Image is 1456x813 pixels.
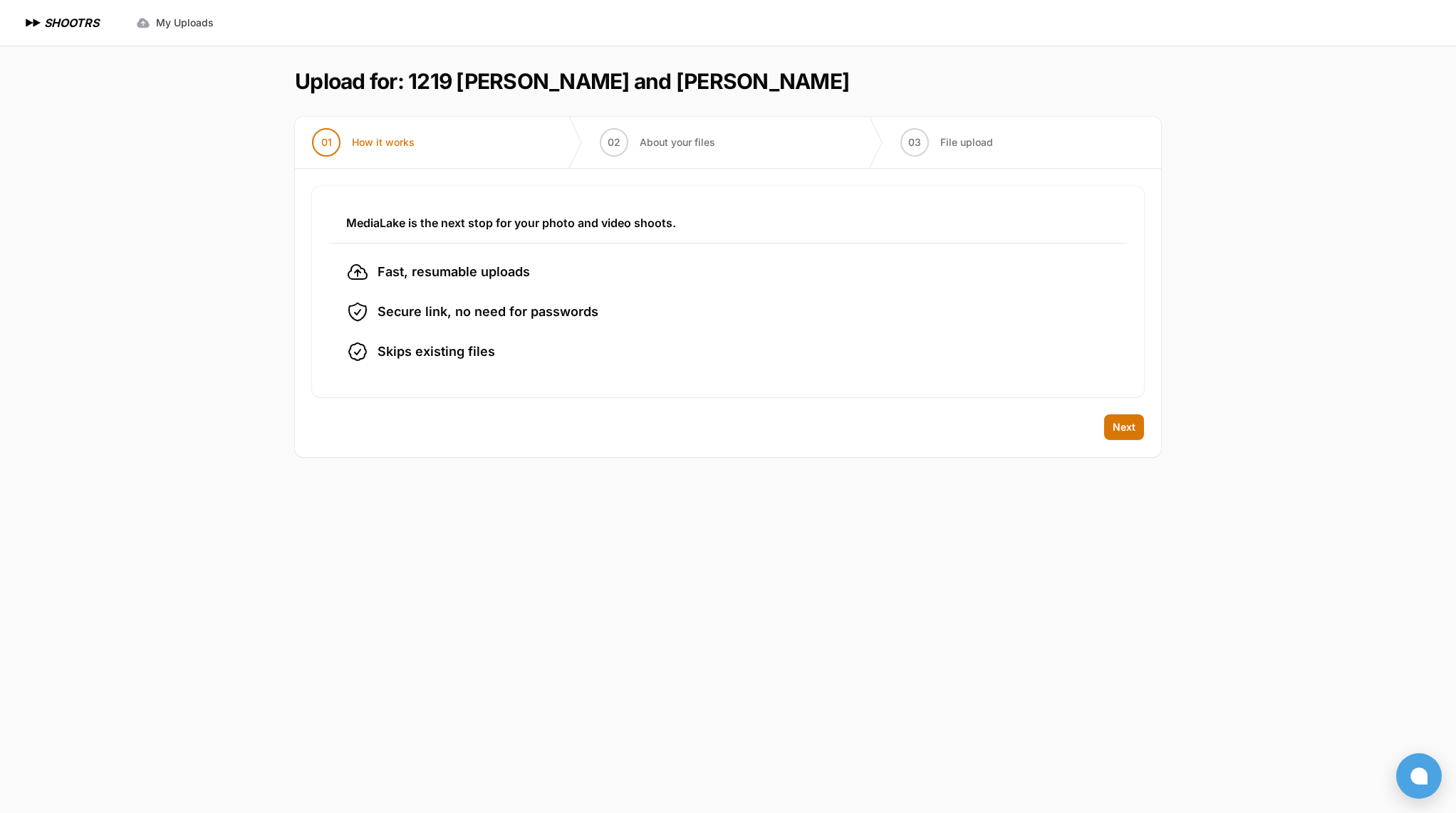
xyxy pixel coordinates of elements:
span: File upload [940,135,993,150]
span: Skips existing files [378,342,495,362]
a: SHOOTRS SHOOTRS [23,14,99,31]
a: My Uploads [128,10,222,36]
button: 01 How it works [295,117,432,168]
span: Fast, resumable uploads [378,262,530,282]
button: 03 File upload [883,117,1010,168]
h1: SHOOTRS [44,14,99,31]
span: My Uploads [156,16,214,30]
span: 01 [321,135,332,150]
span: About your files [640,135,715,150]
img: SHOOTRS [23,14,44,31]
button: Next [1104,414,1144,440]
h1: Upload for: 1219 [PERSON_NAME] and [PERSON_NAME] [295,68,849,94]
span: 03 [908,135,921,150]
span: Secure link, no need for passwords [378,302,598,322]
span: 02 [608,135,620,150]
span: How it works [352,135,415,150]
button: 02 About your files [583,117,732,168]
button: Open chat window [1396,753,1442,799]
span: Next [1113,420,1135,434]
h3: MediaLake is the next stop for your photo and video shoots. [346,214,1110,231]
